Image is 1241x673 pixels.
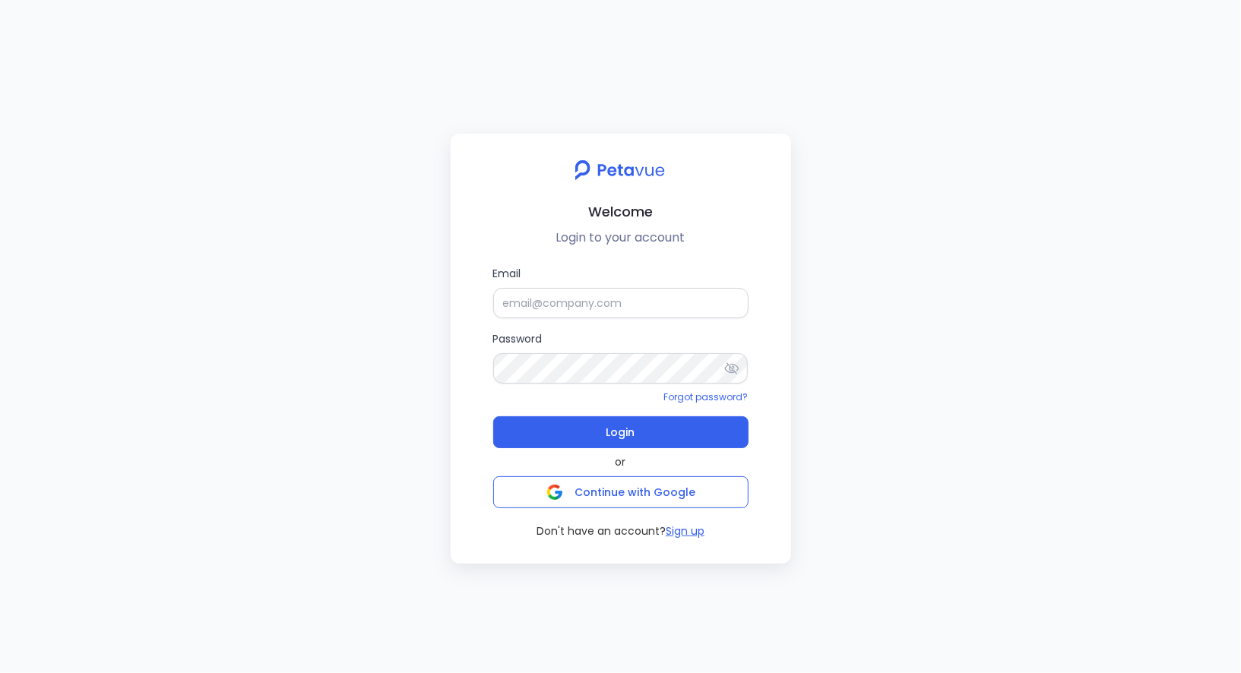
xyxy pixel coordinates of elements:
button: Continue with Google [493,476,749,508]
input: Password [493,353,749,383]
label: Password [493,330,749,383]
span: or [616,454,626,470]
input: Email [493,288,749,318]
button: Sign up [666,523,704,539]
span: Login [606,422,635,443]
img: petavue logo [565,152,676,188]
button: Login [493,416,749,448]
a: Forgot password? [664,390,749,403]
span: Don't have an account? [537,523,666,539]
p: Login to your account [463,229,779,247]
span: Continue with Google [575,485,695,500]
h2: Welcome [463,201,779,223]
label: Email [493,265,749,318]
